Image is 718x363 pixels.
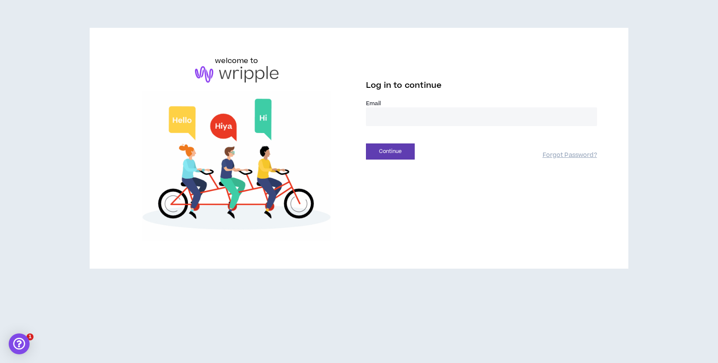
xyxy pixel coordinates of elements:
a: Forgot Password? [543,151,597,160]
img: Welcome to Wripple [121,91,352,241]
label: Email [366,100,597,107]
span: 1 [27,333,34,340]
h6: welcome to [215,56,258,66]
button: Continue [366,143,415,160]
span: Log in to continue [366,80,442,91]
div: Open Intercom Messenger [9,333,30,354]
img: logo-brand.png [195,66,278,83]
